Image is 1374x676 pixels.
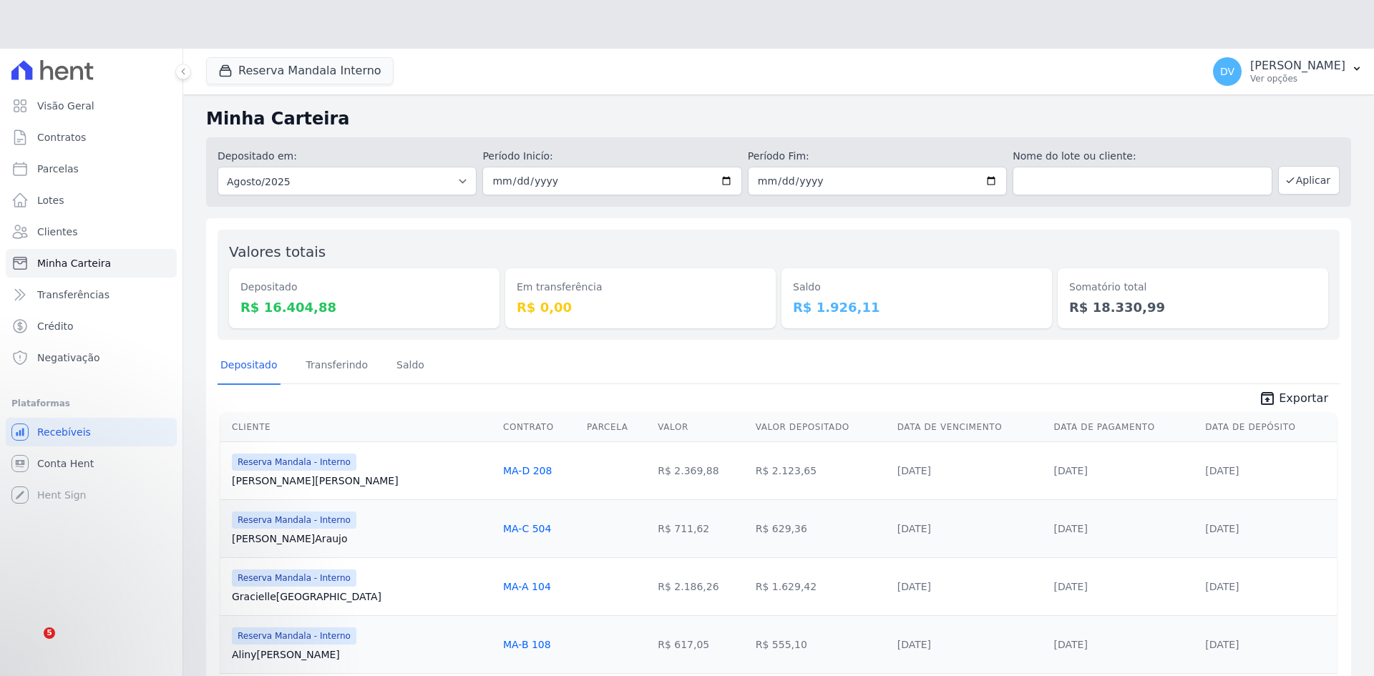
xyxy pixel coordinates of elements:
[6,217,177,246] a: Clientes
[1202,52,1374,92] button: DV [PERSON_NAME] Ver opções
[793,298,1041,317] dd: R$ 1.926,11
[503,581,551,592] a: MA-A 104
[232,647,492,662] a: Aliny[PERSON_NAME]
[897,639,931,650] a: [DATE]
[37,130,86,144] span: Contratos
[503,465,552,476] a: MA-D 208
[1013,149,1272,164] label: Nome do lote ou cliente:
[232,589,492,604] a: Gracielle[GEOGRAPHIC_DATA]
[1250,59,1345,73] p: [PERSON_NAME]
[206,57,394,84] button: Reserva Mandala Interno
[240,298,488,317] dd: R$ 16.404,88
[750,615,892,673] td: R$ 555,10
[1205,465,1239,476] a: [DATE]
[6,280,177,309] a: Transferências
[652,499,750,557] td: R$ 711,62
[1279,390,1328,407] span: Exportar
[1205,581,1239,592] a: [DATE]
[218,348,281,385] a: Depositado
[232,532,492,546] a: [PERSON_NAME]Araujo
[897,523,931,534] a: [DATE]
[517,298,764,317] dd: R$ 0,00
[6,449,177,478] a: Conta Hent
[6,418,177,446] a: Recebíveis
[11,395,171,412] div: Plataformas
[218,150,297,162] label: Depositado em:
[482,149,741,164] label: Período Inicío:
[581,413,652,442] th: Parcela
[1054,639,1088,650] a: [DATE]
[37,256,111,270] span: Minha Carteira
[750,413,892,442] th: Valor Depositado
[37,351,100,365] span: Negativação
[1054,581,1088,592] a: [DATE]
[6,343,177,372] a: Negativação
[37,225,77,239] span: Clientes
[6,249,177,278] a: Minha Carteira
[652,557,750,615] td: R$ 2.186,26
[1054,523,1088,534] a: [DATE]
[232,474,492,488] a: [PERSON_NAME][PERSON_NAME]
[37,193,64,207] span: Lotes
[652,413,750,442] th: Valor
[6,186,177,215] a: Lotes
[1259,390,1276,407] i: unarchive
[897,465,931,476] a: [DATE]
[748,149,1007,164] label: Período Fim:
[37,162,79,176] span: Parcelas
[303,348,371,385] a: Transferindo
[750,499,892,557] td: R$ 629,36
[6,92,177,120] a: Visão Geral
[37,456,94,471] span: Conta Hent
[1069,298,1317,317] dd: R$ 18.330,99
[6,155,177,183] a: Parcelas
[1250,73,1345,84] p: Ver opções
[897,581,931,592] a: [DATE]
[1054,465,1088,476] a: [DATE]
[1220,67,1234,77] span: DV
[652,441,750,499] td: R$ 2.369,88
[1199,413,1337,442] th: Data de Depósito
[1069,280,1317,295] dt: Somatório total
[497,413,581,442] th: Contrato
[44,627,55,639] span: 5
[1278,166,1340,195] button: Aplicar
[503,523,551,534] a: MA-C 504
[1048,413,1200,442] th: Data de Pagamento
[37,425,91,439] span: Recebíveis
[1247,390,1340,410] a: unarchive Exportar
[37,99,94,113] span: Visão Geral
[517,280,764,295] dt: Em transferência
[793,280,1041,295] dt: Saldo
[394,348,427,385] a: Saldo
[1205,523,1239,534] a: [DATE]
[11,537,297,637] iframe: Intercom notifications mensagem
[240,280,488,295] dt: Depositado
[229,243,326,260] label: Valores totais
[6,312,177,341] a: Crédito
[37,288,109,302] span: Transferências
[892,413,1048,442] th: Data de Vencimento
[503,639,551,650] a: MA-B 108
[750,557,892,615] td: R$ 1.629,42
[232,454,356,471] span: Reserva Mandala - Interno
[206,106,1351,132] h2: Minha Carteira
[220,413,497,442] th: Cliente
[14,627,49,662] iframe: Intercom live chat
[6,123,177,152] a: Contratos
[750,441,892,499] td: R$ 2.123,65
[37,319,74,333] span: Crédito
[652,615,750,673] td: R$ 617,05
[232,511,356,529] span: Reserva Mandala - Interno
[1205,639,1239,650] a: [DATE]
